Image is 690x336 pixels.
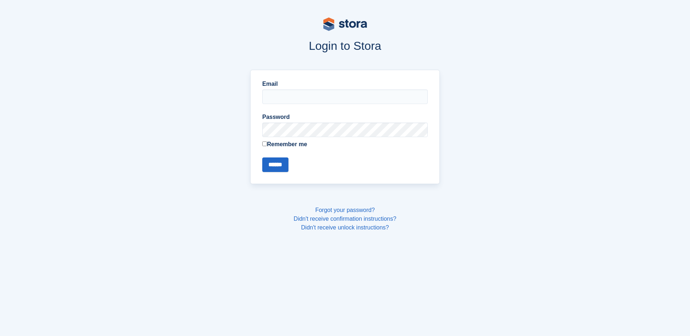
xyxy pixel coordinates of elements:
[323,17,367,31] img: stora-logo-53a41332b3708ae10de48c4981b4e9114cc0af31d8433b30ea865607fb682f29.svg
[112,39,579,52] h1: Login to Stora
[294,216,396,222] a: Didn't receive confirmation instructions?
[262,140,428,149] label: Remember me
[301,224,389,231] a: Didn't receive unlock instructions?
[262,113,428,121] label: Password
[262,80,428,88] label: Email
[315,207,375,213] a: Forgot your password?
[262,141,267,146] input: Remember me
